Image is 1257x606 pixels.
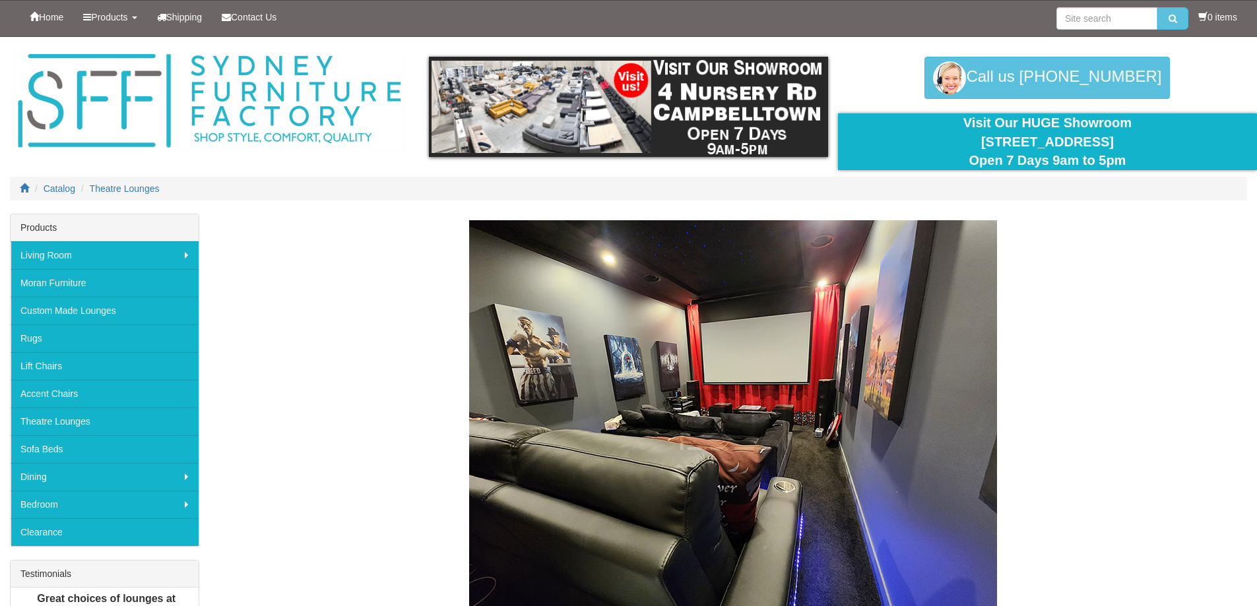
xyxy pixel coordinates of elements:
a: Home [20,1,73,34]
a: Sofa Beds [11,435,199,463]
div: Visit Our HUGE Showroom [STREET_ADDRESS] Open 7 Days 9am to 5pm [848,113,1247,170]
a: Products [73,1,146,34]
span: Contact Us [231,12,276,22]
a: Lift Chairs [11,352,199,380]
a: Clearance [11,518,199,546]
span: Products [91,12,127,22]
a: Accent Chairs [11,380,199,408]
a: Living Room [11,241,199,269]
img: Sydney Furniture Factory [11,50,407,152]
span: Home [39,12,63,22]
a: Catalog [44,183,75,194]
a: Theatre Lounges [11,408,199,435]
a: Dining [11,463,199,491]
a: Theatre Lounges [90,183,160,194]
li: 0 items [1198,11,1237,24]
input: Site search [1056,7,1157,30]
div: Products [11,214,199,241]
a: Rugs [11,324,199,352]
a: Custom Made Lounges [11,297,199,324]
a: Contact Us [212,1,286,34]
a: Moran Furniture [11,269,199,297]
a: Bedroom [11,491,199,518]
img: showroom.gif [429,57,828,157]
a: Shipping [147,1,212,34]
span: Shipping [166,12,203,22]
div: Testimonials [11,561,199,588]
